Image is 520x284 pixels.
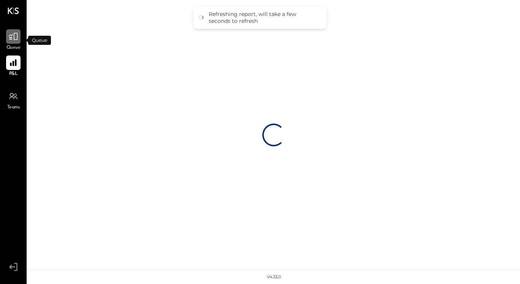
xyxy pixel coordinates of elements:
a: Queue [0,29,26,51]
span: P&L [9,71,18,78]
div: v 4.33.0 [267,274,281,280]
span: Teams [7,104,20,111]
div: Queue [28,36,51,45]
a: Teams [0,89,26,111]
span: Queue [6,44,21,51]
a: P&L [0,56,26,78]
div: Refreshing report, will take a few seconds to refresh [209,11,319,24]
